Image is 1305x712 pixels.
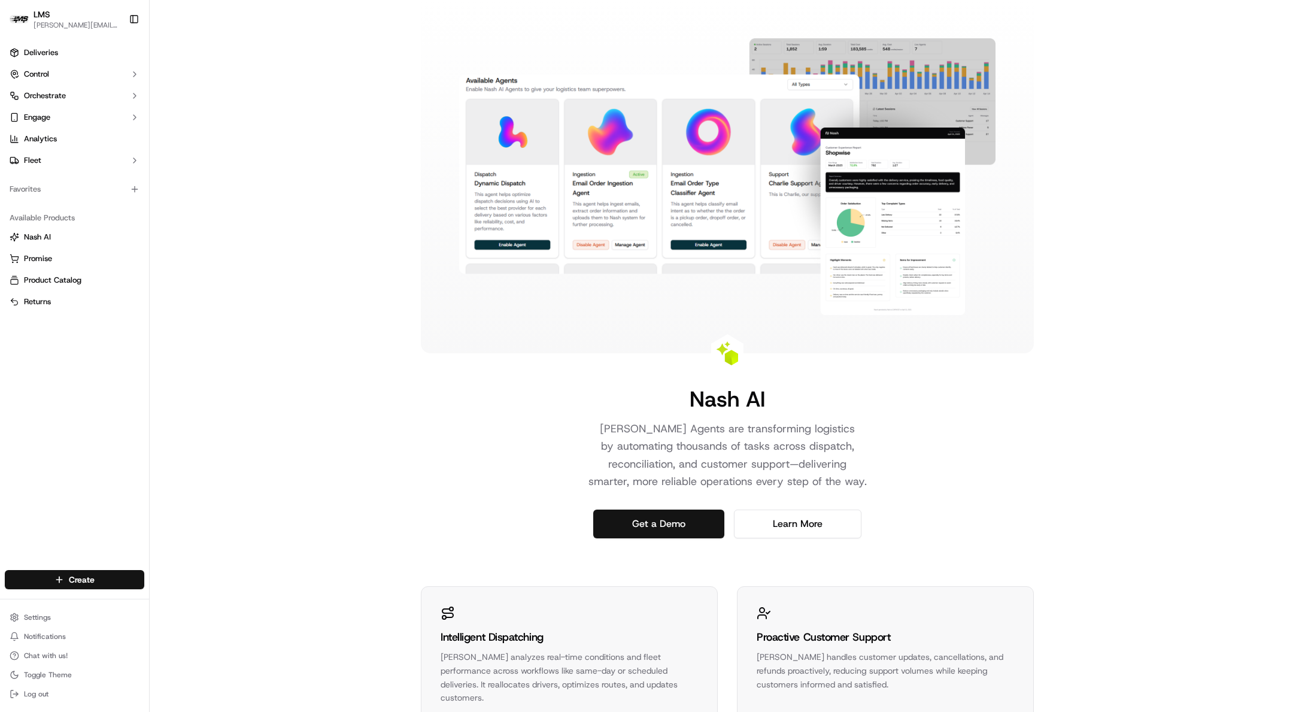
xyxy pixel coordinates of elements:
span: API Documentation [113,174,192,186]
button: Nash AI [5,228,144,247]
span: Product Catalog [24,275,81,286]
img: 1736555255976-a54dd68f-1ca7-489b-9aae-adbdc363a1c4 [12,114,34,136]
span: Create [69,574,95,586]
span: Deliveries [24,47,58,58]
button: Settings [5,609,144,626]
button: Control [5,65,144,84]
button: Promise [5,249,144,268]
span: Settings [24,613,51,622]
span: Orchestrate [24,90,66,101]
button: LMSLMS[PERSON_NAME][EMAIL_ADDRESS][DOMAIN_NAME] [5,5,124,34]
div: Intelligent Dispatching [441,629,698,646]
div: Proactive Customer Support [757,629,1014,646]
button: Notifications [5,628,144,645]
img: LMS [10,15,29,23]
a: Powered byPylon [84,202,145,212]
img: Landing Page Image [459,38,996,315]
span: Analytics [24,134,57,144]
div: 📗 [12,175,22,184]
button: Toggle Theme [5,666,144,683]
a: Nash AI [10,232,139,243]
img: Landing Page Icon [715,341,739,365]
a: Analytics [5,129,144,149]
a: 💻API Documentation [96,169,197,190]
button: Engage [5,108,144,127]
span: Promise [24,253,52,264]
span: Control [24,69,49,80]
span: Toggle Theme [24,670,72,680]
div: 💻 [101,175,111,184]
span: Knowledge Base [24,174,92,186]
div: Favorites [5,180,144,199]
a: Product Catalog [10,275,139,286]
div: We're available if you need us! [41,126,151,136]
p: Welcome 👋 [12,48,218,67]
a: Get a Demo [593,510,724,538]
button: Returns [5,292,144,311]
button: Create [5,570,144,589]
span: Engage [24,112,50,123]
button: LMS [34,8,50,20]
div: [PERSON_NAME] handles customer updates, cancellations, and refunds proactively, reducing support ... [757,650,1014,691]
button: Start new chat [204,118,218,132]
span: Nash AI [24,232,51,243]
img: Nash [12,12,36,36]
button: [PERSON_NAME][EMAIL_ADDRESS][DOMAIN_NAME] [34,20,119,30]
a: Learn More [734,510,861,538]
span: Fleet [24,155,41,166]
span: Returns [24,296,51,307]
div: [PERSON_NAME] analyzes real-time conditions and fleet performance across workflows like same-day ... [441,650,698,705]
span: Pylon [119,203,145,212]
a: Returns [10,296,139,307]
a: Promise [10,253,139,264]
span: Notifications [24,632,66,641]
h1: Nash AI [690,387,765,411]
div: Start new chat [41,114,196,126]
button: Orchestrate [5,86,144,105]
button: Log out [5,686,144,702]
span: Chat with us! [24,651,68,661]
div: Available Products [5,208,144,228]
span: Log out [24,689,48,699]
button: Chat with us! [5,647,144,664]
button: Product Catalog [5,271,144,290]
p: [PERSON_NAME] Agents are transforming logistics by automating thousands of tasks across dispatch,... [574,420,881,490]
a: 📗Knowledge Base [7,169,96,190]
button: Fleet [5,151,144,170]
a: Deliveries [5,43,144,62]
input: Got a question? Start typing here... [31,77,216,90]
